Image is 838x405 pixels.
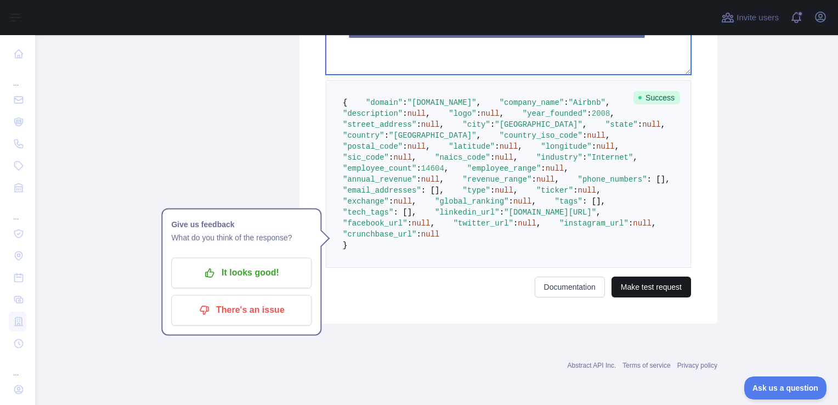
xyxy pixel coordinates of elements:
span: "employee_range" [467,164,541,173]
span: "company_name" [500,98,564,107]
span: null [500,142,518,151]
span: "logo" [449,109,476,118]
span: , [412,153,416,162]
span: 2008 [592,109,610,118]
iframe: Toggle Customer Support [744,376,827,400]
span: , [426,109,430,118]
span: , [531,197,536,206]
span: : [592,142,596,151]
span: "country" [343,131,384,140]
span: : [490,153,495,162]
span: null [513,197,532,206]
div: ... [9,66,26,88]
span: "description" [343,109,403,118]
span: null [407,109,426,118]
span: null [481,109,500,118]
span: "postal_code" [343,142,403,151]
span: "global_ranking" [435,197,508,206]
span: "linkedin_url" [435,208,500,217]
span: : [416,230,421,239]
span: Success [633,91,680,104]
span: , [513,186,518,195]
span: "exchange" [343,197,389,206]
span: : [], [647,175,670,184]
span: null [421,120,440,129]
span: "employee_count" [343,164,416,173]
span: , [518,142,522,151]
span: : [490,186,495,195]
span: : [495,142,499,151]
span: , [412,197,416,206]
span: , [661,120,665,129]
span: null [546,164,564,173]
span: "ticker" [536,186,573,195]
span: : [531,175,536,184]
span: null [536,175,555,184]
span: Invite users [737,12,779,24]
span: , [477,131,481,140]
span: null [587,131,605,140]
span: , [426,142,430,151]
span: : [416,120,421,129]
span: , [564,164,568,173]
span: : [403,98,407,107]
div: ... [9,200,26,222]
span: : [638,120,642,129]
span: , [596,186,601,195]
span: , [500,109,504,118]
a: Abstract API Inc. [568,362,616,369]
button: There's an issue [171,295,312,325]
span: } [343,241,347,250]
button: Invite users [719,9,781,26]
span: null [393,197,412,206]
span: "[GEOGRAPHIC_DATA]" [495,120,582,129]
span: : [582,153,587,162]
span: , [513,153,518,162]
span: , [633,153,637,162]
span: null [393,153,412,162]
span: : [403,109,407,118]
span: "type" [462,186,490,195]
span: : [508,197,513,206]
span: "domain" [366,98,403,107]
span: : [564,98,568,107]
span: 14604 [421,164,444,173]
span: : [], [582,197,605,206]
span: null [642,120,661,129]
span: , [615,142,619,151]
span: : [513,219,518,228]
a: Documentation [535,277,605,297]
span: , [444,164,449,173]
span: : [384,131,389,140]
span: "facebook_url" [343,219,407,228]
span: { [343,98,347,107]
span: "[DOMAIN_NAME][URL]" [504,208,596,217]
span: "[DOMAIN_NAME]" [407,98,477,107]
span: : [416,175,421,184]
span: "crunchbase_url" [343,230,416,239]
span: null [633,219,652,228]
span: , [439,120,444,129]
span: , [605,131,610,140]
span: : [541,164,545,173]
span: : [490,120,495,129]
span: "instagram_url" [559,219,628,228]
span: null [421,230,440,239]
span: : [416,164,421,173]
span: null [407,142,426,151]
h1: Give us feedback [171,218,312,231]
span: , [596,208,601,217]
span: null [421,175,440,184]
span: : [], [421,186,444,195]
span: "latitude" [449,142,495,151]
div: ... [9,356,26,378]
span: null [495,186,513,195]
a: Terms of service [622,362,670,369]
span: "longitude" [541,142,591,151]
span: null [412,219,431,228]
span: : [477,109,481,118]
span: , [439,175,444,184]
span: , [610,109,614,118]
p: It looks good! [179,263,303,282]
span: "annual_revenue" [343,175,416,184]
